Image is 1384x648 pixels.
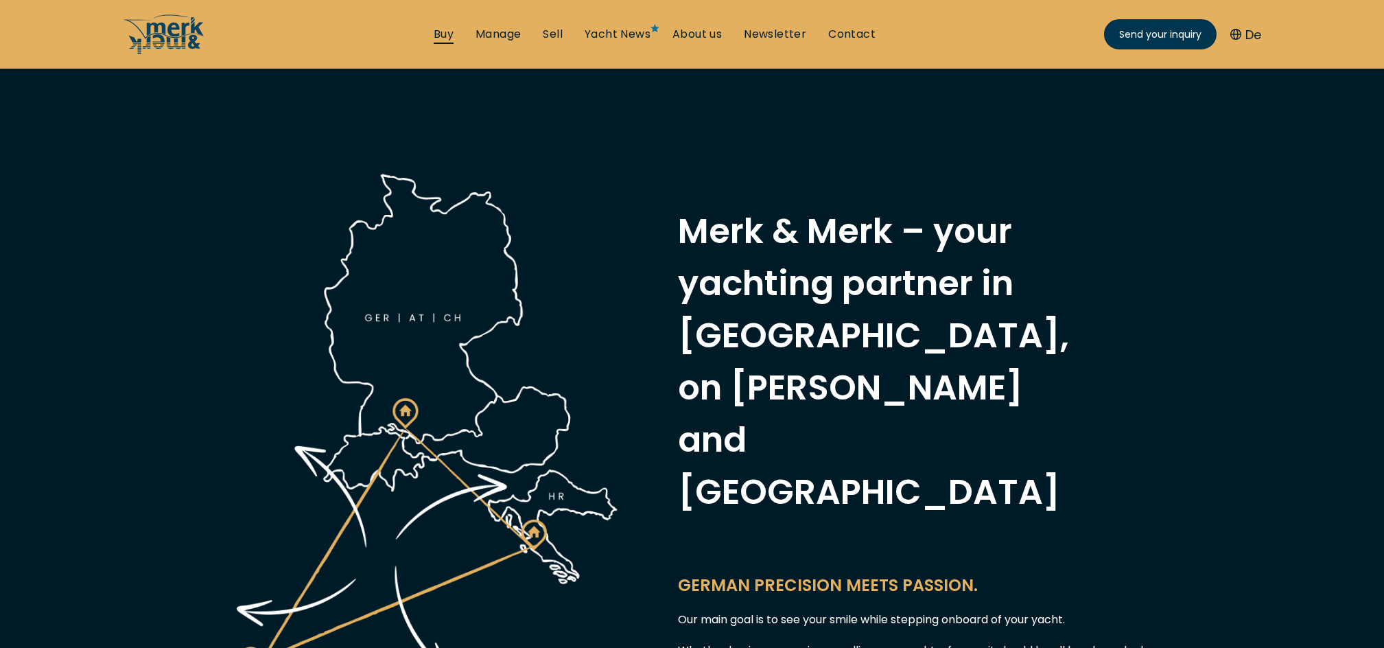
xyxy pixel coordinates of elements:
a: Newsletter [744,27,806,42]
a: Send your inquiry [1104,19,1217,49]
button: De [1230,25,1261,44]
a: Yacht News [585,27,650,42]
a: Buy [434,27,454,42]
a: Sell [543,27,563,42]
a: Contact [828,27,876,42]
span: Send your inquiry [1119,27,1201,42]
h3: Merk & Merk – your yachting partner in [GEOGRAPHIC_DATA], on [PERSON_NAME] and [GEOGRAPHIC_DATA] [678,205,1090,518]
a: Manage [476,27,521,42]
p: Our main goal is to see your smile while stepping onboard of your yacht. [678,611,1159,628]
p: GERMAN PRECISION MEETS PASSION. [678,573,1159,597]
a: About us [672,27,722,42]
